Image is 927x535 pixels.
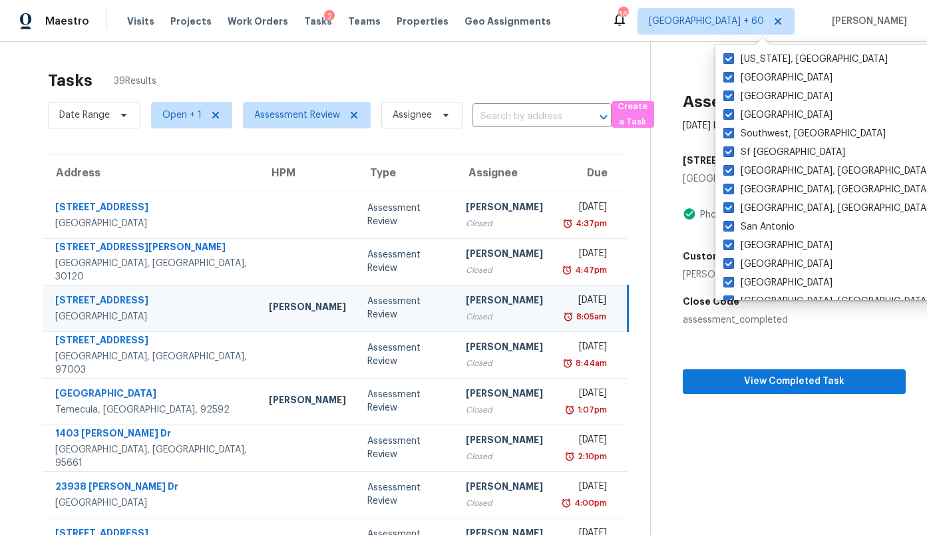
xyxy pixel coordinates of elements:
[269,393,346,410] div: [PERSON_NAME]
[367,202,445,228] div: Assessment Review
[564,387,608,403] div: [DATE]
[55,293,248,310] div: [STREET_ADDRESS]
[466,403,543,417] div: Closed
[48,74,93,87] h2: Tasks
[564,247,608,264] div: [DATE]
[683,207,696,221] img: Artifact Present Icon
[55,443,248,470] div: [GEOGRAPHIC_DATA], [GEOGRAPHIC_DATA], 95661
[55,496,248,510] div: [GEOGRAPHIC_DATA]
[466,340,543,357] div: [PERSON_NAME]
[55,333,248,350] div: [STREET_ADDRESS]
[348,15,381,28] span: Teams
[466,387,543,403] div: [PERSON_NAME]
[127,15,154,28] span: Visits
[258,154,357,192] th: HPM
[466,217,543,230] div: Closed
[563,310,574,323] img: Overdue Alarm Icon
[723,146,845,159] label: Sf [GEOGRAPHIC_DATA]
[55,403,248,417] div: Temecula, [GEOGRAPHIC_DATA], 92592
[367,341,445,368] div: Assessment Review
[55,427,248,443] div: 1403 [PERSON_NAME] Dr
[228,15,288,28] span: Work Orders
[573,357,607,370] div: 8:44am
[170,15,212,28] span: Projects
[723,71,833,85] label: [GEOGRAPHIC_DATA]
[683,250,793,263] h5: Customer Exp. Partner
[466,310,543,323] div: Closed
[573,217,607,230] div: 4:37pm
[723,276,833,289] label: [GEOGRAPHIC_DATA]
[683,95,838,108] h2: Assessment Review
[723,127,886,140] label: Southwest, [GEOGRAPHIC_DATA]
[397,15,449,28] span: Properties
[562,217,573,230] img: Overdue Alarm Icon
[561,496,572,510] img: Overdue Alarm Icon
[367,481,445,508] div: Assessment Review
[254,108,340,122] span: Assessment Review
[367,435,445,461] div: Assessment Review
[464,15,551,28] span: Geo Assignments
[55,200,248,217] div: [STREET_ADDRESS]
[564,403,575,417] img: Overdue Alarm Icon
[564,200,608,217] div: [DATE]
[55,257,248,283] div: [GEOGRAPHIC_DATA], [GEOGRAPHIC_DATA], 30120
[466,450,543,463] div: Closed
[618,8,628,21] div: 365
[564,433,608,450] div: [DATE]
[683,172,906,186] div: [GEOGRAPHIC_DATA]
[564,450,575,463] img: Overdue Alarm Icon
[683,119,761,132] div: [DATE] by 8:05am
[683,313,906,327] div: assessment_completed
[564,340,608,357] div: [DATE]
[554,154,628,192] th: Due
[55,350,248,377] div: [GEOGRAPHIC_DATA], [GEOGRAPHIC_DATA], 97003
[455,154,554,192] th: Assignee
[683,369,906,394] button: View Completed Task
[357,154,455,192] th: Type
[683,295,906,308] h5: Close Code
[472,106,574,127] input: Search by address
[466,357,543,370] div: Closed
[723,239,833,252] label: [GEOGRAPHIC_DATA]
[696,208,731,222] div: Photos
[45,15,89,28] span: Maestro
[575,403,607,417] div: 1:07pm
[693,373,895,390] span: View Completed Task
[649,15,764,28] span: [GEOGRAPHIC_DATA] + 60
[618,99,648,130] span: Create a Task
[723,90,833,103] label: [GEOGRAPHIC_DATA]
[827,15,907,28] span: [PERSON_NAME]
[466,293,543,310] div: [PERSON_NAME]
[466,264,543,277] div: Closed
[393,108,432,122] span: Assignee
[683,268,793,281] div: [PERSON_NAME]
[59,108,110,122] span: Date Range
[367,248,445,275] div: Assessment Review
[367,295,445,321] div: Assessment Review
[367,388,445,415] div: Assessment Review
[466,247,543,264] div: [PERSON_NAME]
[466,433,543,450] div: [PERSON_NAME]
[575,450,607,463] div: 2:10pm
[564,293,606,310] div: [DATE]
[55,387,248,403] div: [GEOGRAPHIC_DATA]
[43,154,258,192] th: Address
[572,264,607,277] div: 4:47pm
[723,108,833,122] label: [GEOGRAPHIC_DATA]
[55,310,248,323] div: [GEOGRAPHIC_DATA]
[466,496,543,510] div: Closed
[723,220,795,234] label: San Antonio
[466,480,543,496] div: [PERSON_NAME]
[572,496,607,510] div: 4:00pm
[562,357,573,370] img: Overdue Alarm Icon
[466,200,543,217] div: [PERSON_NAME]
[55,240,248,257] div: [STREET_ADDRESS][PERSON_NAME]
[564,480,608,496] div: [DATE]
[594,108,613,126] button: Open
[562,264,572,277] img: Overdue Alarm Icon
[162,108,202,122] span: Open + 1
[269,300,346,317] div: [PERSON_NAME]
[574,310,606,323] div: 8:05am
[723,53,888,66] label: [US_STATE], [GEOGRAPHIC_DATA]
[683,154,776,167] h5: [STREET_ADDRESS]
